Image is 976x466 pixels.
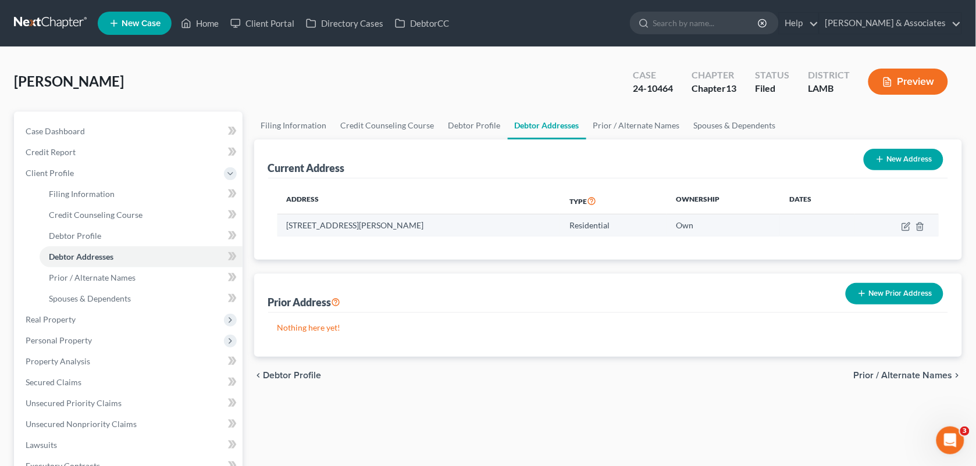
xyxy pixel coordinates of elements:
[26,126,85,136] span: Case Dashboard
[864,149,943,170] button: New Address
[175,13,225,34] a: Home
[953,371,962,380] i: chevron_right
[960,426,970,436] span: 3
[268,161,345,175] div: Current Address
[254,112,334,139] a: Filing Information
[225,13,300,34] a: Client Portal
[40,246,243,267] a: Debtor Addresses
[508,112,586,139] a: Debtor Addresses
[49,210,143,220] span: Credit Counseling Course
[40,225,243,246] a: Debtor Profile
[779,13,818,34] a: Help
[560,188,667,214] th: Type
[263,371,322,380] span: Debtor Profile
[277,322,939,334] p: Nothing here yet!
[755,82,789,95] div: Filed
[300,13,389,34] a: Directory Cases
[854,371,962,380] button: Prior / Alternate Names chevron_right
[277,214,561,236] td: [STREET_ADDRESS][PERSON_NAME]
[16,435,243,456] a: Lawsuits
[26,314,76,324] span: Real Property
[122,19,161,28] span: New Case
[49,252,113,261] span: Debtor Addresses
[653,12,760,34] input: Search by name...
[26,147,76,157] span: Credit Report
[40,205,243,225] a: Credit Counseling Course
[26,377,81,387] span: Secured Claims
[667,188,780,214] th: Ownership
[277,188,561,214] th: Address
[692,69,736,82] div: Chapter
[16,142,243,163] a: Credit Report
[726,83,736,94] span: 13
[26,398,122,408] span: Unsecured Priority Claims
[16,393,243,414] a: Unsecured Priority Claims
[26,356,90,366] span: Property Analysis
[26,168,74,178] span: Client Profile
[586,112,687,139] a: Prior / Alternate Names
[40,267,243,288] a: Prior / Alternate Names
[820,13,961,34] a: [PERSON_NAME] & Associates
[808,82,850,95] div: LAMB
[49,231,101,241] span: Debtor Profile
[868,69,948,95] button: Preview
[755,69,789,82] div: Status
[254,371,322,380] button: chevron_left Debtor Profile
[692,82,736,95] div: Chapter
[441,112,508,139] a: Debtor Profile
[389,13,455,34] a: DebtorCC
[16,121,243,142] a: Case Dashboard
[49,189,115,199] span: Filing Information
[854,371,953,380] span: Prior / Alternate Names
[16,351,243,372] a: Property Analysis
[16,414,243,435] a: Unsecured Nonpriority Claims
[40,184,243,205] a: Filing Information
[667,214,780,236] td: Own
[49,293,131,303] span: Spouses & Dependents
[26,335,92,345] span: Personal Property
[936,426,964,454] iframe: Intercom live chat
[254,371,263,380] i: chevron_left
[334,112,441,139] a: Credit Counseling Course
[26,419,137,429] span: Unsecured Nonpriority Claims
[808,69,850,82] div: District
[846,283,943,304] button: New Prior Address
[633,69,673,82] div: Case
[633,82,673,95] div: 24-10464
[560,214,667,236] td: Residential
[780,188,854,214] th: Dates
[40,288,243,309] a: Spouses & Dependents
[16,372,243,393] a: Secured Claims
[687,112,783,139] a: Spouses & Dependents
[268,295,341,309] div: Prior Address
[26,440,57,450] span: Lawsuits
[49,273,136,282] span: Prior / Alternate Names
[14,73,124,89] span: [PERSON_NAME]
